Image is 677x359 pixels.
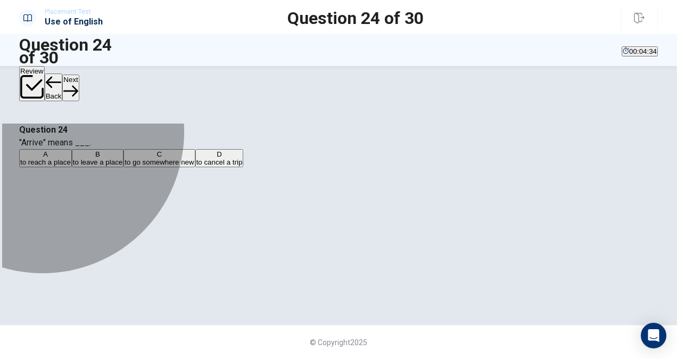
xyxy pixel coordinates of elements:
[629,47,657,55] span: 00:04:34
[45,74,63,101] button: Back
[123,149,195,167] button: Cto go somewhere new
[19,66,45,101] button: Review
[20,150,71,158] div: A
[310,338,367,347] span: © Copyright 2025
[196,158,243,166] span: to cancel a trip
[287,12,424,25] h1: Question 24 of 30
[125,150,194,158] div: C
[195,149,244,167] button: Dto cancel a trip
[641,323,666,348] div: Open Intercom Messenger
[20,158,71,166] span: to reach a place
[62,75,79,101] button: Next
[19,124,658,136] h4: Question 24
[19,38,130,64] h1: Question 24 of 30
[19,149,72,167] button: Ato reach a place
[196,150,243,158] div: D
[72,149,123,167] button: Bto leave a place
[19,137,91,148] span: "Arrive" means ___.
[45,15,103,28] h1: Use of English
[125,158,194,166] span: to go somewhere new
[622,46,658,56] button: 00:04:34
[73,158,122,166] span: to leave a place
[45,8,103,15] span: Placement Test
[73,150,122,158] div: B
